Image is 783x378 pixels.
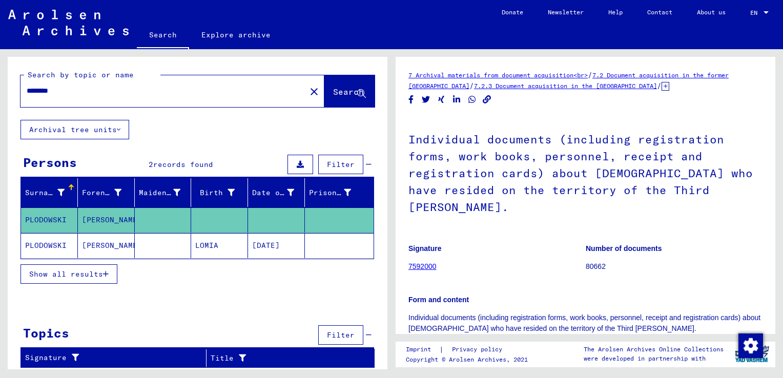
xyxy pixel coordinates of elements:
mat-cell: PLODOWSKI [21,233,78,258]
button: Copy link [482,93,492,106]
span: records found [153,160,213,169]
img: Arolsen_neg.svg [8,10,129,35]
p: were developed in partnership with [584,354,724,363]
mat-cell: [PERSON_NAME] [78,233,135,258]
span: / [657,81,662,90]
mat-cell: LOMIA [191,233,248,258]
h1: Individual documents (including registration forms, work books, personnel, receipt and registrati... [408,116,763,228]
mat-header-cell: Nachname [21,178,78,207]
button: Share on Facebook [406,93,417,106]
div: Topics [23,324,69,342]
div: Birth [195,184,248,201]
div: Change consent [738,333,763,358]
button: Show all results [20,264,117,284]
img: Change consent [738,333,763,358]
font: | [439,344,444,355]
div: Signature [25,350,209,366]
div: Persons [23,153,77,172]
font: Maiden name [139,188,190,197]
mat-cell: [DATE] [248,233,305,258]
a: Imprint [406,344,439,355]
span: / [588,70,592,79]
button: Filter [318,155,363,174]
p: 80662 [586,261,763,272]
mat-header-cell: Geburt‏ [191,178,248,207]
button: Search [324,75,375,107]
font: Date of birth [252,188,312,197]
span: Search [333,87,364,97]
div: Title [211,350,364,366]
a: 7 Archival materials from document acquisition<br> [408,71,588,79]
span: Filter [327,160,355,169]
button: Filter [318,325,363,345]
a: Explore archive [189,23,283,47]
span: Filter [327,330,355,340]
div: Maiden name [139,184,194,201]
div: Prisoner # [309,184,364,201]
mat-header-cell: Vorname [78,178,135,207]
font: Forename [82,188,119,197]
mat-cell: [PERSON_NAME] [78,207,135,233]
div: Forename [82,184,134,201]
a: 7592000 [408,262,437,270]
button: Share on LinkedIn [451,93,462,106]
font: Birth [200,188,223,197]
span: / [469,81,474,90]
p: The Arolsen Archives Online Collections [584,345,724,354]
button: Share on WhatsApp [467,93,478,106]
mat-header-cell: Prisoner # [305,178,374,207]
font: Title [211,353,234,364]
span: EN [750,9,761,16]
div: Surname [25,184,77,201]
font: Archival tree units [29,125,117,134]
button: Share on Xing [436,93,447,106]
button: Share on Twitter [421,93,431,106]
div: Date of birth [252,184,307,201]
font: Signature [25,352,67,363]
mat-cell: PLODOWSKI [21,207,78,233]
a: Search [137,23,189,49]
b: Form and content [408,296,469,304]
a: 7.2.3 Document acquisition in the [GEOGRAPHIC_DATA] [474,82,657,90]
p: Copyright © Arolsen Archives, 2021 [406,355,528,364]
font: Prisoner # [309,188,355,197]
mat-icon: close [308,86,320,98]
mat-header-cell: Geburtsdatum [248,178,305,207]
mat-header-cell: Geburtsname [135,178,192,207]
button: Clear [304,81,324,101]
font: Surname [25,188,57,197]
button: Archival tree units [20,120,129,139]
img: yv_logo.png [733,341,771,367]
a: Privacy policy [444,344,514,355]
mat-label: Search by topic or name [28,70,134,79]
p: Individual documents (including registration forms, work books, personnel, receipt and registrati... [408,312,763,334]
span: Show all results [29,269,103,279]
b: Signature [408,244,442,253]
span: 2 [149,160,153,169]
b: Number of documents [586,244,662,253]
